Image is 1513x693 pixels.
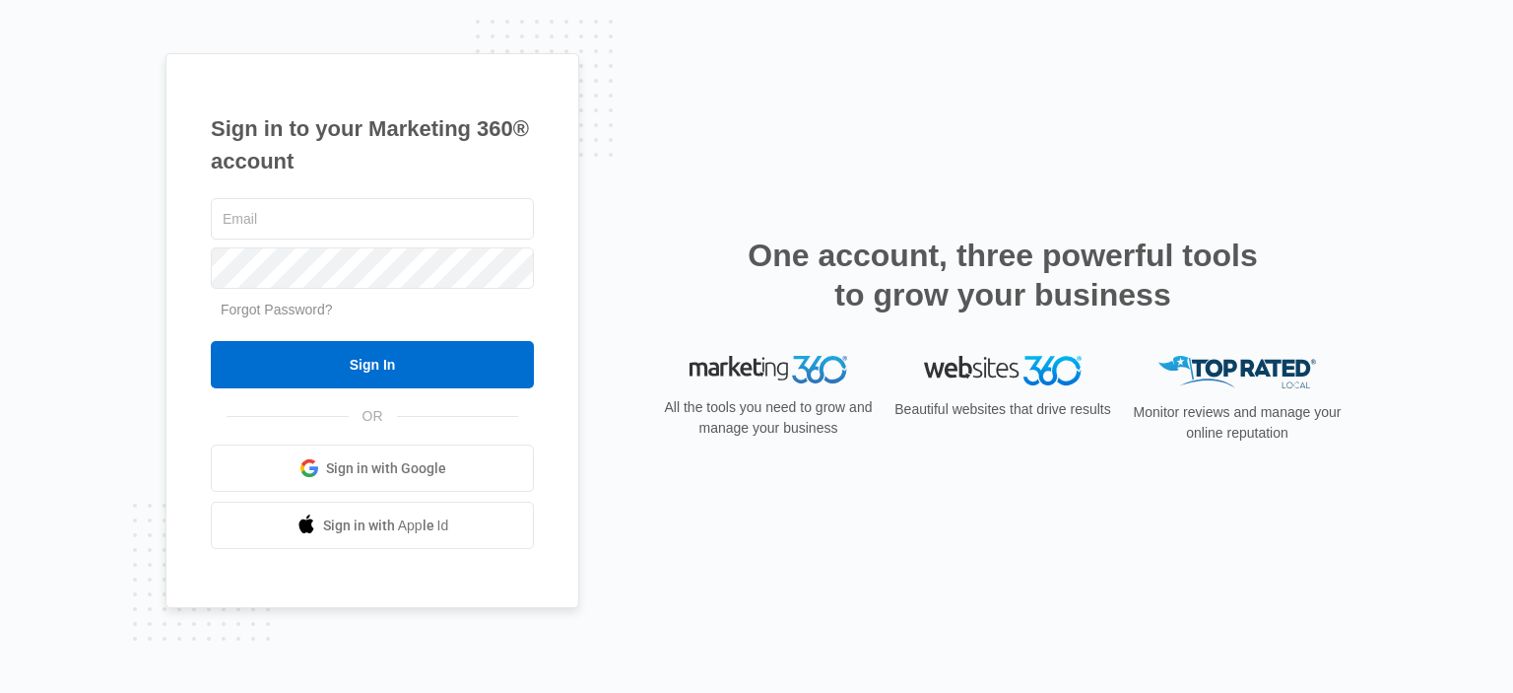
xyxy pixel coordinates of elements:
span: Sign in with Apple Id [323,516,449,536]
a: Sign in with Apple Id [211,502,534,549]
a: Sign in with Google [211,445,534,492]
input: Sign In [211,341,534,388]
h2: One account, three powerful tools to grow your business [742,236,1264,314]
img: Marketing 360 [690,356,847,383]
a: Forgot Password? [221,302,333,317]
p: All the tools you need to grow and manage your business [658,397,879,439]
p: Monitor reviews and manage your online reputation [1127,402,1348,444]
p: Beautiful websites that drive results [892,399,1113,420]
span: Sign in with Google [326,458,446,479]
h1: Sign in to your Marketing 360® account [211,112,534,177]
img: Top Rated Local [1158,356,1316,388]
input: Email [211,198,534,240]
span: OR [349,406,397,427]
img: Websites 360 [924,356,1082,384]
